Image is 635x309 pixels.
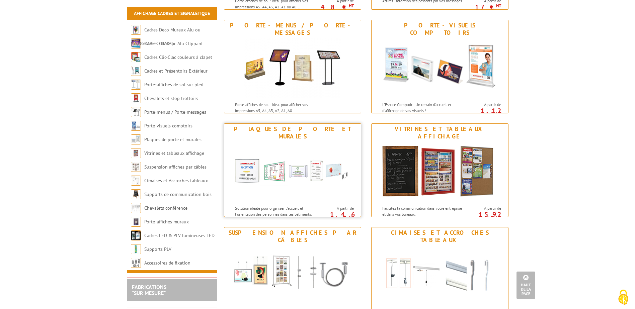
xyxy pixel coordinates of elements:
img: Cimaises et Accroches tableaux [378,245,502,306]
img: Porte-affiches de sol sur pied [131,80,141,90]
img: Cadres et Présentoirs Extérieur [131,66,141,76]
sup: HT [496,214,501,220]
a: Cimaises et Accroches tableaux [144,178,208,184]
img: Chevalets conférence [131,203,141,213]
img: Cookies (fenêtre modale) [615,289,632,306]
img: Porte-visuels comptoirs [378,38,502,98]
img: Porte-menus / Porte-messages [131,107,141,117]
span: A partir de [320,206,354,211]
sup: HT [349,3,354,9]
p: 1.12 € [464,109,501,117]
img: Cadres Deco Muraux Alu ou Bois [131,25,141,35]
p: L'Espace Comptoir : Un terrain d'accueil et d'affichage de vos visuels ! [382,102,465,113]
img: Plaques de porte et murales [131,134,141,144]
a: Cadres et Présentoirs Extérieur [144,68,208,74]
img: Porte-menus / Porte-messages [244,38,341,98]
img: Porte-visuels comptoirs [131,121,141,131]
button: Cookies (fenêtre modale) [612,286,635,309]
img: Suspension affiches par câbles [231,245,354,306]
div: Porte-visuels comptoirs [373,22,506,36]
a: Haut de la page [517,272,535,299]
a: Plaques de porte et murales [144,136,202,142]
a: Plaques de porte et murales Plaques de porte et murales Solution idéale pour organiser l'accueil ... [224,123,361,217]
img: Cimaises et Accroches tableaux [131,176,141,186]
sup: HT [496,111,501,116]
span: A partir de [467,206,501,211]
div: Plaques de porte et murales [226,125,359,140]
sup: HT [496,3,501,9]
a: FABRICATIONS"Sur Mesure" [132,284,166,296]
img: Cadres LED & PLV lumineuses LED [131,230,141,240]
sup: HT [349,214,354,220]
a: Vitrines et tableaux affichage Vitrines et tableaux affichage Facilitez la communication dans vot... [371,123,508,217]
a: Porte-menus / Porte-messages [144,109,206,115]
a: Supports PLV [144,246,171,252]
a: Porte-menus / Porte-messages Porte-menus / Porte-messages Porte-affiches de sol : Idéal pour affi... [224,20,361,113]
img: Vitrines et tableaux affichage [378,142,502,202]
a: Chevalets conférence [144,205,187,211]
img: Supports de communication bois [131,189,141,199]
a: Cadres Clic-Clac Alu Clippant [144,40,203,46]
img: Accessoires de fixation [131,258,141,268]
p: Porte-affiches de sol : Idéal pour afficher vos impressions A5, A4, A3, A2, A1, A0... [235,102,318,113]
img: Suspension affiches par câbles [131,162,141,172]
a: Supports de communication bois [144,191,212,197]
p: 17 € [464,5,501,9]
a: Cadres LED & PLV lumineuses LED [144,232,215,238]
img: Plaques de porte et murales [231,142,354,202]
a: Chevalets et stop trottoirs [144,95,198,101]
a: Suspension affiches par câbles [144,164,207,170]
div: Porte-menus / Porte-messages [226,22,359,36]
a: Cadres Clic-Clac couleurs à clapet [144,54,212,60]
a: Affichage Cadres et Signalétique [134,10,210,16]
img: Chevalets et stop trottoirs [131,93,141,103]
a: Porte-visuels comptoirs Porte-visuels comptoirs L'Espace Comptoir : Un terrain d'accueil et d'aff... [371,20,508,113]
p: 1.46 € [316,212,354,220]
a: Vitrines et tableaux affichage [144,150,204,156]
a: Accessoires de fixation [144,260,190,266]
p: 48 € [316,5,354,9]
div: Cimaises et Accroches tableaux [373,229,506,244]
img: Supports PLV [131,244,141,254]
a: Porte-affiches muraux [144,219,189,225]
img: Vitrines et tableaux affichage [131,148,141,158]
p: 15.92 € [464,212,501,220]
a: Cadres Deco Muraux Alu ou [GEOGRAPHIC_DATA] [131,27,201,46]
p: Facilitez la communication dans votre entreprise et dans vos bureaux. [382,205,465,217]
a: Porte-visuels comptoirs [144,123,192,129]
img: Cadres Clic-Clac couleurs à clapet [131,52,141,62]
p: Solution idéale pour organiser l'accueil et l'orientation des personnes dans les bâtiments. [235,205,318,217]
div: Vitrines et tableaux affichage [373,125,506,140]
div: Suspension affiches par câbles [226,229,359,244]
img: Porte-affiches muraux [131,217,141,227]
span: A partir de [467,102,501,107]
a: Porte-affiches de sol sur pied [144,82,203,88]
